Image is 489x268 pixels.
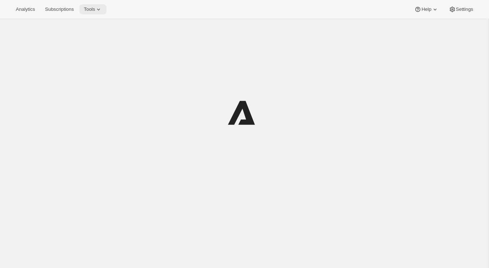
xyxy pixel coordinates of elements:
button: Subscriptions [41,4,78,14]
button: Tools [79,4,106,14]
span: Settings [456,6,473,12]
span: Help [421,6,431,12]
span: Subscriptions [45,6,74,12]
span: Tools [84,6,95,12]
span: Analytics [16,6,35,12]
button: Settings [444,4,477,14]
button: Help [410,4,443,14]
button: Analytics [12,4,39,14]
